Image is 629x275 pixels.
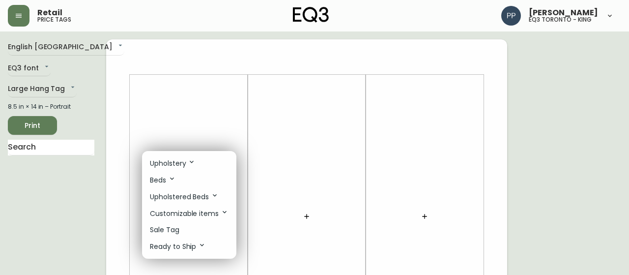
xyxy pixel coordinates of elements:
[150,241,206,252] p: Ready to Ship
[150,191,219,202] p: Upholstered Beds
[150,208,229,219] p: Customizable items
[150,175,176,185] p: Beds
[150,225,179,235] p: Sale Tag
[150,158,196,169] p: Upholstery
[21,37,162,72] textarea: EXCLUDES AERON CHAIRS & STOOLS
